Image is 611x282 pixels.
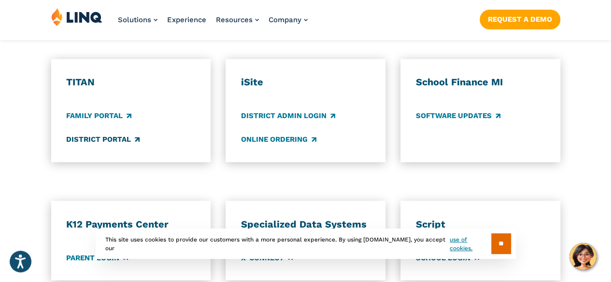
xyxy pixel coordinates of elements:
[216,15,253,24] span: Resources
[416,76,545,89] h3: School Finance MI
[241,110,335,121] a: District Admin Login
[416,110,500,121] a: Software Updates
[450,235,491,253] a: use of cookies.
[118,8,308,40] nav: Primary Navigation
[66,110,131,121] a: Family Portal
[269,15,308,24] a: Company
[480,8,560,29] nav: Button Navigation
[269,15,301,24] span: Company
[66,134,140,145] a: District Portal
[167,15,206,24] a: Experience
[216,15,259,24] a: Resources
[480,10,560,29] a: Request a Demo
[66,76,195,89] h3: TITAN
[118,15,151,24] span: Solutions
[96,228,516,259] div: This site uses cookies to provide our customers with a more personal experience. By using [DOMAIN...
[118,15,157,24] a: Solutions
[241,76,370,89] h3: iSite
[241,218,370,230] h3: Specialized Data Systems
[51,8,102,26] img: LINQ | K‑12 Software
[416,218,545,230] h3: Script
[241,134,316,145] a: Online Ordering
[66,218,195,230] h3: K12 Payments Center
[569,243,597,270] button: Hello, have a question? Let’s chat.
